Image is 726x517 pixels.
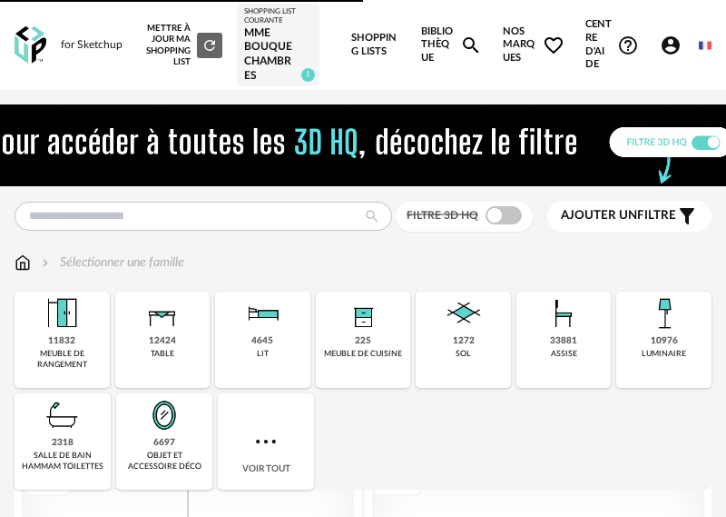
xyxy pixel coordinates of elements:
[244,7,312,83] a: Shopping List courante MME BOUQUE chambres 1
[240,292,284,335] img: Literie.png
[642,349,686,359] div: luminaire
[251,335,273,347] div: 4645
[301,68,315,82] span: 1
[201,40,218,49] span: Refresh icon
[20,349,104,370] div: meuble de rangement
[651,335,678,347] div: 10976
[41,393,84,437] img: Salle%20de%20bain.png
[550,335,577,347] div: 33881
[453,335,475,347] div: 1272
[142,393,186,437] img: Miroir.png
[660,35,682,56] span: Account Circle icon
[542,292,585,335] img: Assise.png
[122,451,207,472] div: objet et accessoire déco
[324,349,402,359] div: meuble de cuisine
[20,451,105,472] div: salle de bain hammam toilettes
[151,349,174,359] div: table
[244,26,312,83] div: MME BOUQUE chambres
[141,292,184,335] img: Table.png
[40,292,83,335] img: Meuble%20de%20rangement.png
[15,26,46,64] img: OXP
[341,292,385,335] img: Rangement.png
[48,335,75,347] div: 11832
[251,427,280,456] img: more.7b13dc1.svg
[456,349,471,359] div: sol
[407,210,478,221] span: Filtre 3D HQ
[218,393,314,490] div: Voir tout
[547,201,711,232] button: Ajouter unfiltre Filter icon
[244,7,312,26] div: Shopping List courante
[643,292,686,335] img: Luminaire.png
[257,349,269,359] div: lit
[15,254,31,272] img: svg+xml;base64,PHN2ZyB3aWR0aD0iMTYiIGhlaWdodD0iMTciIHZpZXdCb3g9IjAgMCAxNiAxNyIgZmlsbD0ibm9uZSIgeG...
[61,38,123,53] div: for Sketchup
[143,23,221,68] div: Mettre à jour ma Shopping List
[561,208,676,224] span: filtre
[355,335,371,347] div: 225
[561,209,637,222] span: Ajouter un
[149,335,176,347] div: 12424
[442,292,486,335] img: Sol.png
[699,39,711,52] img: fr
[38,254,53,272] img: svg+xml;base64,PHN2ZyB3aWR0aD0iMTYiIGhlaWdodD0iMTYiIHZpZXdCb3g9IjAgMCAxNiAxNiIgZmlsbD0ibm9uZSIgeG...
[551,349,577,359] div: assise
[585,18,639,71] span: Centre d'aideHelp Circle Outline icon
[543,35,564,56] span: Heart Outline icon
[38,254,184,272] div: Sélectionner une famille
[153,437,175,449] div: 6697
[660,35,690,56] span: Account Circle icon
[52,437,74,449] div: 2318
[676,205,698,227] span: Filter icon
[460,35,482,56] span: Magnify icon
[617,35,639,56] span: Help Circle Outline icon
